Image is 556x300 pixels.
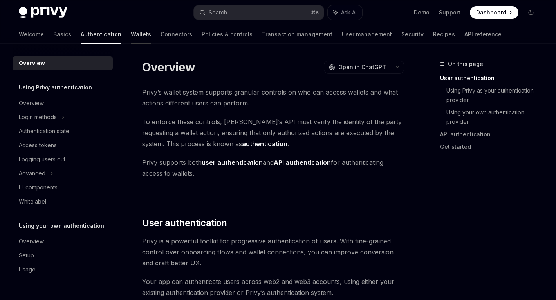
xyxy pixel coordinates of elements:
a: API reference [464,25,502,44]
a: Authentication [81,25,121,44]
a: Get started [440,141,543,153]
a: Access tokens [13,138,113,152]
a: Overview [13,56,113,70]
div: Logging users out [19,155,65,164]
div: UI components [19,183,58,192]
button: Toggle dark mode [525,6,537,19]
a: User management [342,25,392,44]
div: Overview [19,98,44,108]
span: Open in ChatGPT [338,63,386,71]
h5: Using Privy authentication [19,83,92,92]
a: Basics [53,25,71,44]
a: Security [401,25,424,44]
a: Overview [13,234,113,248]
a: Connectors [161,25,192,44]
img: dark logo [19,7,67,18]
div: Authentication state [19,127,69,136]
a: Dashboard [470,6,518,19]
span: ⌘ K [311,9,319,16]
a: Policies & controls [202,25,253,44]
div: Search... [209,8,231,17]
div: Setup [19,251,34,260]
a: Overview [13,96,113,110]
h1: Overview [142,60,195,74]
strong: user authentication [202,159,263,166]
div: Usage [19,265,36,274]
a: Wallets [131,25,151,44]
div: Access tokens [19,141,57,150]
a: Whitelabel [13,195,113,209]
div: Whitelabel [19,197,46,206]
button: Ask AI [328,5,362,20]
a: Logging users out [13,152,113,166]
a: Using Privy as your authentication provider [446,84,543,106]
span: Privy supports both and for authenticating access to wallets. [142,157,404,179]
strong: authentication [242,140,287,148]
div: Overview [19,59,45,68]
strong: API authentication [274,159,331,166]
a: User authentication [440,72,543,84]
a: UI components [13,180,113,195]
a: Support [439,9,460,16]
div: Overview [19,237,44,246]
a: Authentication state [13,124,113,138]
span: Privy is a powerful toolkit for progressive authentication of users. With fine-grained control ov... [142,236,404,268]
a: Usage [13,262,113,277]
a: Transaction management [262,25,332,44]
span: Privy’s wallet system supports granular controls on who can access wallets and what actions diffe... [142,87,404,109]
span: To enforce these controls, [PERSON_NAME]’s API must verify the identity of the party requesting a... [142,116,404,149]
a: API authentication [440,128,543,141]
button: Open in ChatGPT [324,61,391,74]
a: Welcome [19,25,44,44]
button: Search...⌘K [194,5,324,20]
span: Your app can authenticate users across web2 and web3 accounts, using either your existing authent... [142,276,404,298]
h5: Using your own authentication [19,221,104,230]
a: Using your own authentication provider [446,106,543,128]
a: Recipes [433,25,455,44]
div: Login methods [19,112,57,122]
span: Ask AI [341,9,357,16]
span: On this page [448,59,483,69]
span: User authentication [142,217,227,229]
span: Dashboard [476,9,506,16]
div: Advanced [19,169,45,178]
a: Setup [13,248,113,262]
a: Demo [414,9,430,16]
